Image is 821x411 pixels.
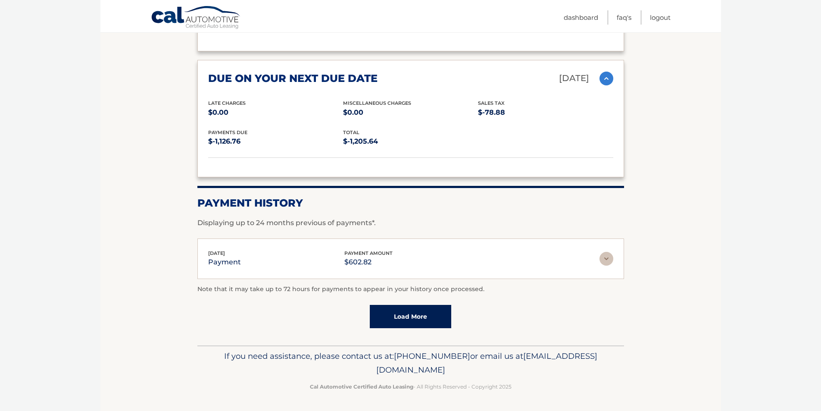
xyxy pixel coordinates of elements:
span: [PHONE_NUMBER] [394,351,470,361]
span: total [343,129,359,135]
img: accordion-rest.svg [599,252,613,266]
p: $-1,205.64 [343,135,478,147]
span: Sales Tax [478,100,505,106]
a: Load More [370,305,451,328]
p: $-1,126.76 [208,135,343,147]
strong: Cal Automotive Certified Auto Leasing [310,383,413,390]
p: Displaying up to 24 months previous of payments*. [197,218,624,228]
a: FAQ's [617,10,631,25]
p: $0.00 [343,107,478,119]
span: Miscellaneous Charges [343,100,411,106]
p: - All Rights Reserved - Copyright 2025 [203,382,618,391]
h2: Payment History [197,197,624,210]
a: Logout [650,10,671,25]
span: [DATE] [208,250,225,256]
span: Payments Due [208,129,247,135]
h2: due on your next due date [208,72,378,85]
span: payment amount [344,250,393,256]
p: payment [208,256,241,268]
img: accordion-active.svg [599,72,613,85]
a: Cal Automotive [151,6,241,31]
p: $0.00 [208,107,343,119]
a: Dashboard [564,10,598,25]
p: If you need assistance, please contact us at: or email us at [203,349,618,377]
p: [DATE] [559,71,589,86]
p: Note that it may take up to 72 hours for payments to appear in your history once processed. [197,284,624,295]
span: [EMAIL_ADDRESS][DOMAIN_NAME] [376,351,597,375]
p: $602.82 [344,256,393,268]
span: Late Charges [208,100,246,106]
p: $-78.88 [478,107,613,119]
